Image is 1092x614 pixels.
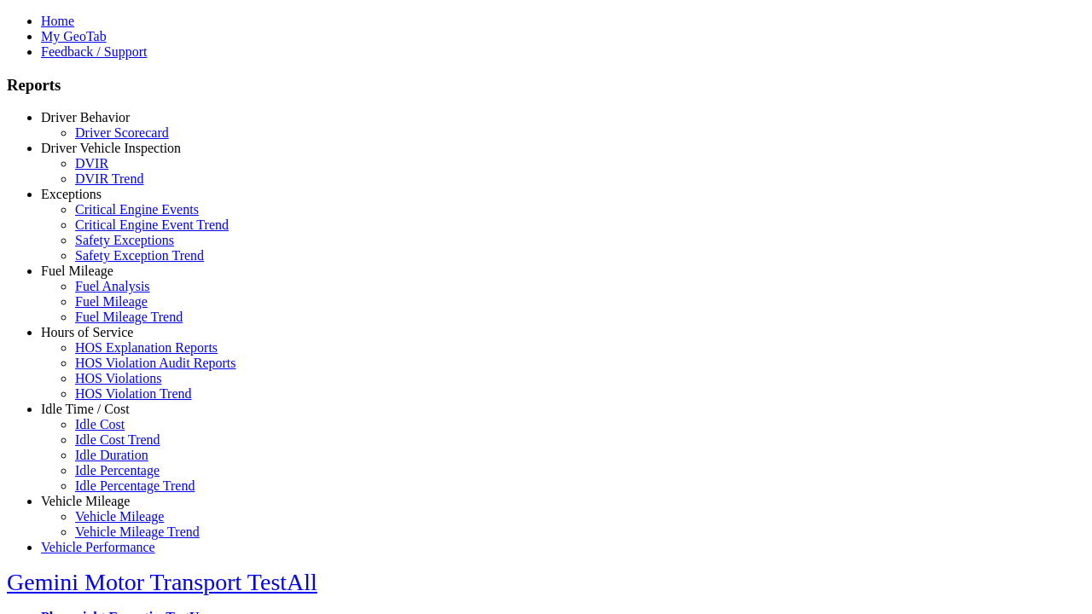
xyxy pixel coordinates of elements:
[7,569,317,595] a: Gemini Motor Transport TestAll
[75,386,192,401] a: HOS Violation Trend
[75,340,218,355] a: HOS Explanation Reports
[41,325,133,339] a: Hours of Service
[41,494,130,508] a: Vehicle Mileage
[41,110,130,125] a: Driver Behavior
[75,217,229,232] a: Critical Engine Event Trend
[41,44,147,59] a: Feedback / Support
[75,233,174,247] a: Safety Exceptions
[41,540,155,554] a: Vehicle Performance
[75,509,164,524] a: Vehicle Mileage
[75,171,143,186] a: DVIR Trend
[75,463,160,478] a: Idle Percentage
[75,524,200,539] a: Vehicle Mileage Trend
[41,141,181,155] a: Driver Vehicle Inspection
[41,14,74,28] a: Home
[75,417,125,432] a: Idle Cost
[75,202,199,217] a: Critical Engine Events
[75,248,204,263] a: Safety Exception Trend
[75,448,148,462] a: Idle Duration
[7,76,1085,95] h3: Reports
[75,279,150,293] a: Fuel Analysis
[75,294,148,309] a: Fuel Mileage
[75,310,183,324] a: Fuel Mileage Trend
[41,402,130,416] a: Idle Time / Cost
[75,125,169,140] a: Driver Scorecard
[41,264,113,278] a: Fuel Mileage
[75,478,195,493] a: Idle Percentage Trend
[75,156,108,171] a: DVIR
[41,187,102,201] a: Exceptions
[41,29,107,43] a: My GeoTab
[75,432,160,447] a: Idle Cost Trend
[75,371,161,385] a: HOS Violations
[75,356,236,370] a: HOS Violation Audit Reports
